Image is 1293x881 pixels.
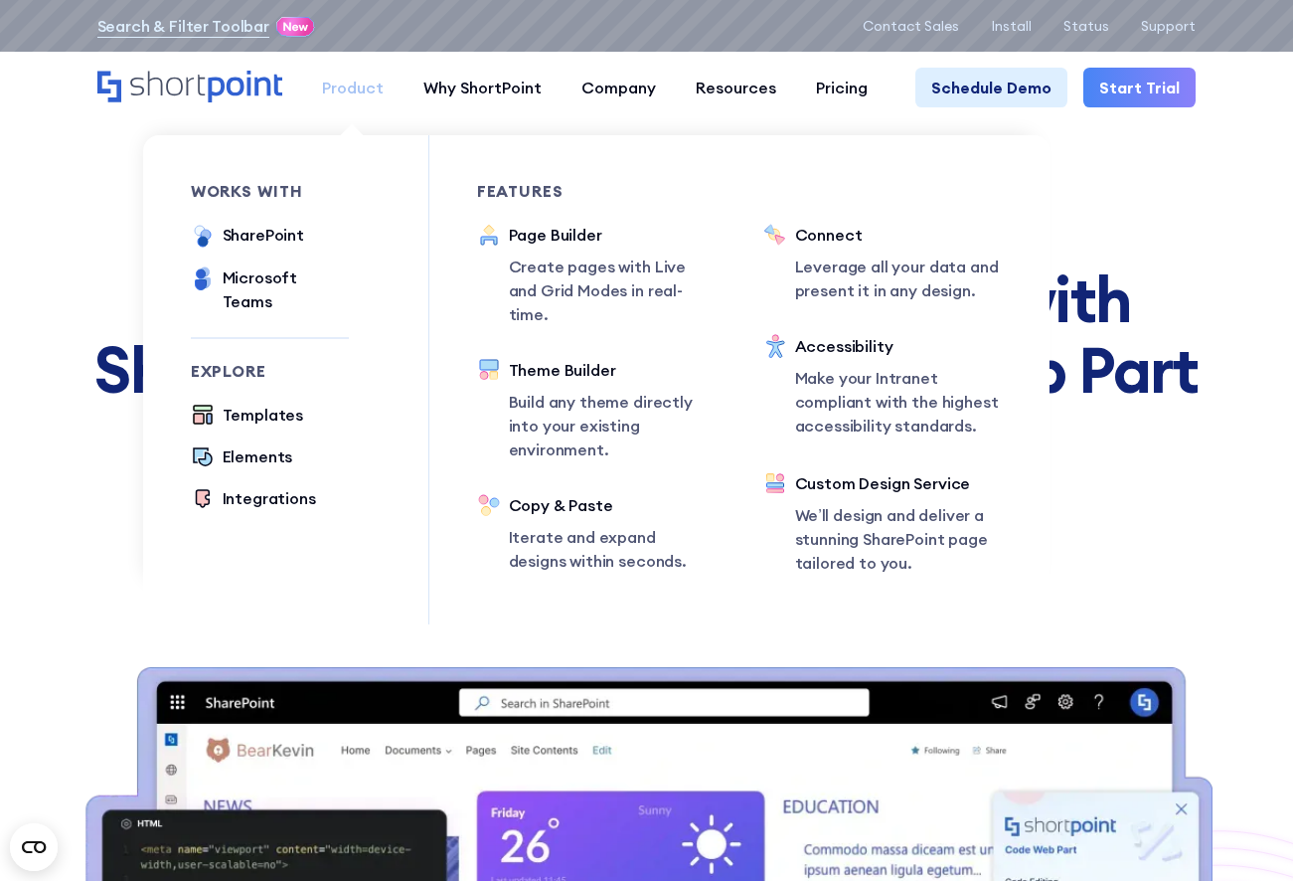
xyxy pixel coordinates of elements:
a: Integrations [191,486,316,512]
div: Integrations [223,486,316,510]
iframe: Chat Widget [1194,786,1293,881]
a: Templates [191,403,304,429]
a: Microsoft Teams [191,265,349,313]
a: Page BuilderCreate pages with Live and Grid Modes in real-time. [477,223,716,326]
a: Schedule Demo [915,68,1067,107]
a: Search & Filter Toolbar [97,14,269,38]
a: Start Trial [1083,68,1196,107]
a: Company [562,68,676,107]
a: Theme BuilderBuild any theme directly into your existing environment. [477,358,716,461]
div: Connect [795,223,1002,247]
p: Make your Intranet compliant with the highest accessibility standards. [795,366,1002,438]
a: Pricing [796,68,888,107]
h1: Add with ShortPoint's Free Code Editor Web Part [81,264,1212,405]
a: Product [302,68,404,107]
div: Resources [696,76,776,99]
a: AccessibilityMake your Intranet compliant with the highest accessibility standards. [763,334,1002,440]
div: Copy & Paste [509,493,716,517]
a: Copy & PasteIterate and expand designs within seconds. [477,493,716,573]
div: Page Builder [509,223,716,247]
div: Templates [223,403,304,427]
div: Features [477,183,716,199]
a: Support [1141,18,1196,34]
div: Elements [223,444,293,468]
a: SharePoint [191,223,304,250]
div: Why ShortPoint [423,76,542,99]
a: Home [97,71,282,104]
p: Leverage all your data and present it in any design. [795,255,1002,302]
div: Accessibility [795,334,1002,358]
a: Custom Design ServiceWe’ll design and deliver a stunning SharePoint page tailored to you. [763,471,1002,577]
h1: BEST SHAREPOINT CODE EDITOR [81,223,1212,237]
div: Company [581,76,656,99]
div: Explore [191,363,349,379]
a: Why ShortPoint [404,68,562,107]
div: Theme Builder [509,358,716,382]
a: Contact Sales [863,18,959,34]
p: Build any theme directly into your existing environment. [509,390,716,461]
button: Open CMP widget [10,823,58,871]
p: We’ll design and deliver a stunning SharePoint page tailored to you. [795,503,1002,575]
a: Elements [191,444,293,470]
div: Product [322,76,384,99]
a: Status [1063,18,1109,34]
div: SharePoint [223,223,304,247]
p: Create pages with Live and Grid Modes in real-time. [509,255,716,326]
div: Custom Design Service [795,471,1002,495]
div: works with [191,183,349,199]
p: Iterate and expand designs within seconds. [509,525,716,573]
div: Pricing [816,76,868,99]
div: Microsoft Teams [223,265,349,313]
a: ConnectLeverage all your data and present it in any design. [763,223,1002,302]
a: Resources [676,68,796,107]
a: Install [991,18,1032,34]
